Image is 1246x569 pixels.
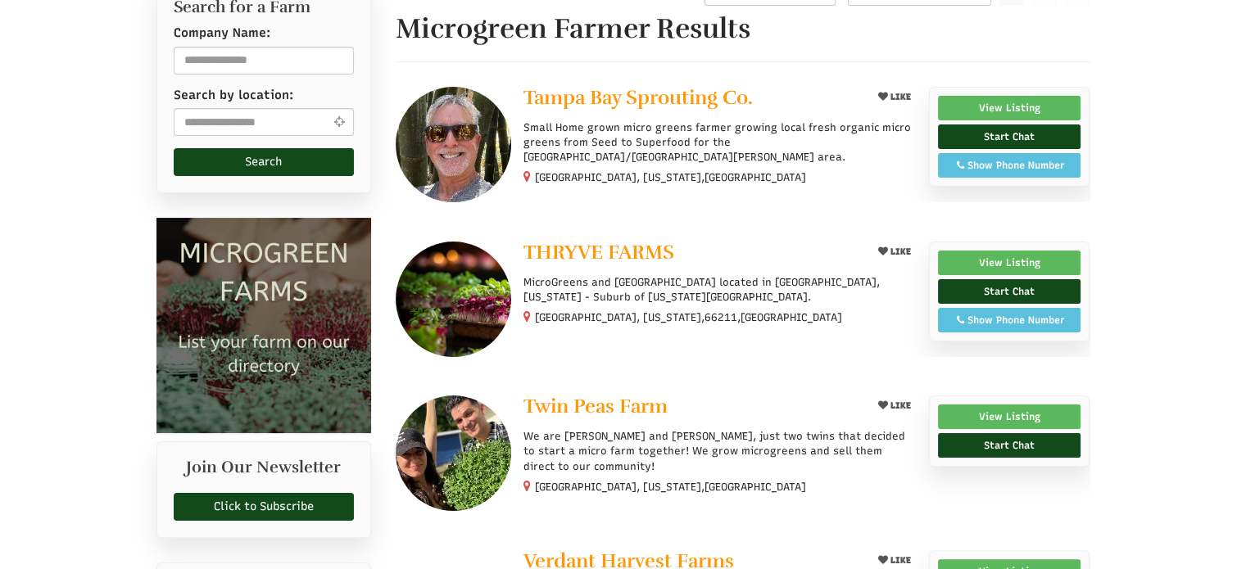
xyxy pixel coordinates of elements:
img: Microgreen Farms list your microgreen farm today [156,218,372,433]
a: THRYVE FARMS [523,242,859,267]
button: LIKE [872,242,917,262]
span: 66211 [705,310,737,325]
img: Tampa Bay Sprouting Co. [396,87,511,202]
span: [GEOGRAPHIC_DATA] [705,480,806,494]
a: Start Chat [938,124,1081,149]
button: LIKE [872,395,917,416]
small: [GEOGRAPHIC_DATA], [US_STATE], , [535,311,842,323]
h1: Microgreen Farmer Results [396,14,1090,44]
label: Search by location: [174,87,293,104]
div: Show Phone Number [947,158,1072,173]
a: View Listing [938,96,1081,120]
h2: Join Our Newsletter [174,458,355,485]
a: Start Chat [938,279,1081,304]
span: LIKE [888,246,911,257]
p: We are [PERSON_NAME] and [PERSON_NAME], just two twins that decided to start a micro farm togethe... [523,429,916,474]
span: LIKE [888,555,911,566]
span: LIKE [888,92,911,102]
i: Use Current Location [329,115,348,128]
a: Click to Subscribe [174,493,355,521]
span: Twin Peas Farm [523,394,668,418]
img: Twin Peas Farm [396,395,511,511]
small: [GEOGRAPHIC_DATA], [US_STATE], [535,171,806,183]
a: View Listing [938,251,1081,275]
a: Twin Peas Farm [523,395,859,421]
span: [GEOGRAPHIC_DATA] [741,310,842,325]
div: Show Phone Number [947,313,1072,327]
button: LIKE [872,87,917,107]
a: View Listing [938,404,1081,429]
a: Start Chat [938,433,1081,458]
a: Tampa Bay Sprouting Co. [523,87,859,112]
button: Search [174,148,355,176]
span: THRYVE FARMS [523,240,674,264]
span: LIKE [888,400,911,411]
label: Company Name: [174,25,270,42]
img: THRYVE FARMS [396,242,511,357]
span: [GEOGRAPHIC_DATA] [705,170,806,185]
p: Small Home grown micro greens farmer growing local fresh organic micro greens from Seed to Superf... [523,120,916,165]
p: MicroGreens and [GEOGRAPHIC_DATA] located in [GEOGRAPHIC_DATA], [US_STATE] - Suburb of [US_STATE]... [523,275,916,305]
small: [GEOGRAPHIC_DATA], [US_STATE], [535,481,806,493]
span: Tampa Bay Sprouting Co. [523,85,753,110]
